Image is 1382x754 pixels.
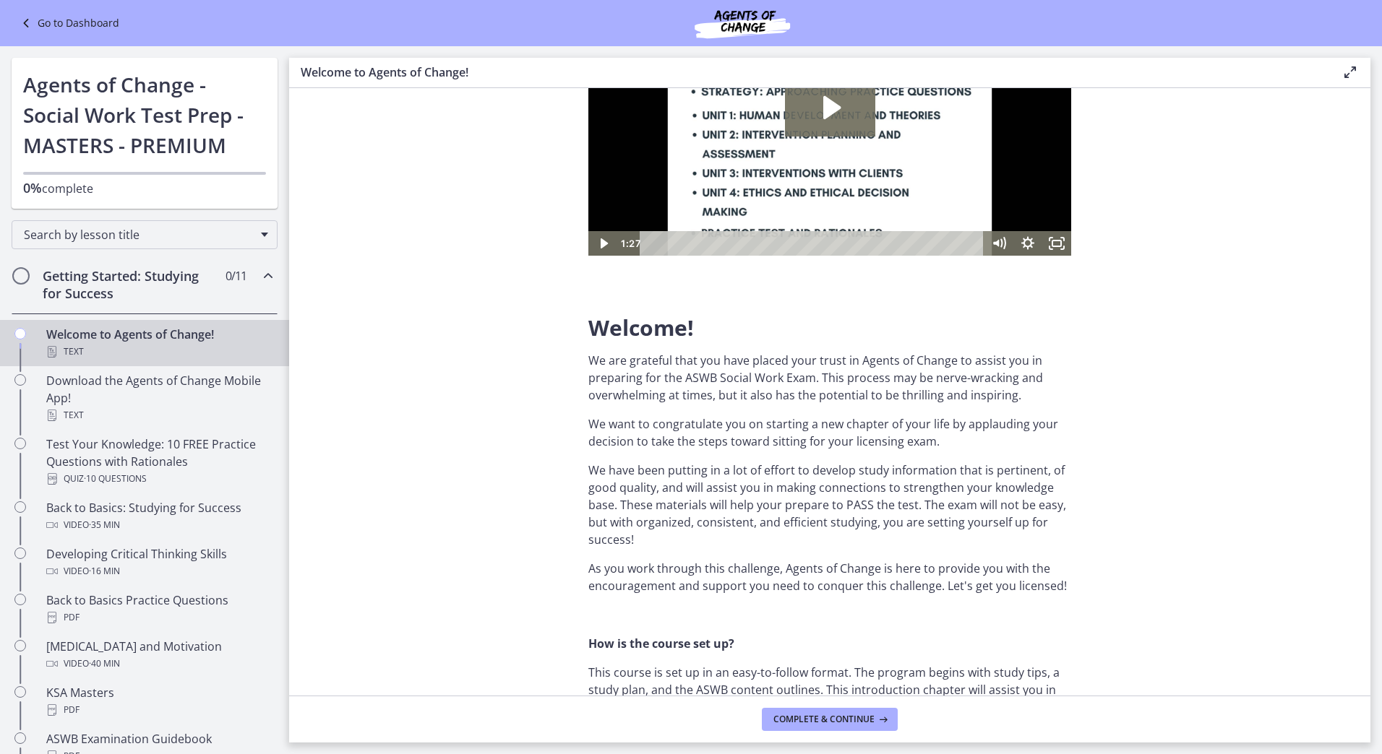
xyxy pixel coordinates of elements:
[89,655,120,672] span: · 40 min
[588,415,1071,450] p: We want to congratulate you on starting a new chapter of your life by applauding your decision to...
[656,6,829,40] img: Agents of Change Social Work Test Prep
[43,267,219,302] h2: Getting Started: Studying for Success
[17,14,119,32] a: Go to Dashboard
[46,516,272,534] div: Video
[226,267,246,285] span: 0 / 11
[23,69,266,160] h1: Agents of Change - Social Work Test Prep - MASTERS - PREMIUM
[46,638,272,672] div: [MEDICAL_DATA] and Motivation
[588,560,1071,594] p: As you work through this challenge, Agents of Change is here to provide you with the encouragemen...
[773,714,875,725] span: Complete & continue
[46,407,272,424] div: Text
[46,470,272,487] div: Quiz
[46,684,272,719] div: KSA Masters
[301,64,1318,81] h3: Welcome to Agents of Change!
[762,708,898,731] button: Complete & continue
[62,247,389,272] div: Playbar
[46,563,272,580] div: Video
[46,545,272,580] div: Developing Critical Thinking Skills
[588,461,1071,548] p: We have been putting in a lot of effort to develop study information that is pertinent, of good q...
[84,470,147,487] span: · 10 Questions
[24,227,254,243] span: Search by lesson title
[425,247,454,272] button: Show settings menu
[588,352,1071,404] p: We are grateful that you have placed your trust in Agents of Change to assist you in preparing fo...
[46,655,272,672] div: Video
[12,220,278,249] div: Search by lesson title
[46,499,272,534] div: Back to Basics: Studying for Success
[46,326,272,360] div: Welcome to Agents of Change!
[23,179,42,196] span: 0%
[396,247,425,272] button: Mute
[197,95,287,152] button: Play Video: c1o6hcmjueu5qasqsu00.mp4
[46,372,272,424] div: Download the Agents of Change Mobile App!
[46,609,272,626] div: PDF
[46,343,272,360] div: Text
[46,701,272,719] div: PDF
[46,591,272,626] div: Back to Basics Practice Questions
[588,313,694,342] span: Welcome!
[46,435,272,487] div: Test Your Knowledge: 10 FREE Practice Questions with Rationales
[89,516,120,534] span: · 35 min
[23,179,266,197] p: complete
[89,563,120,580] span: · 16 min
[588,636,734,651] strong: How is the course set up?
[454,247,483,272] button: Fullscreen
